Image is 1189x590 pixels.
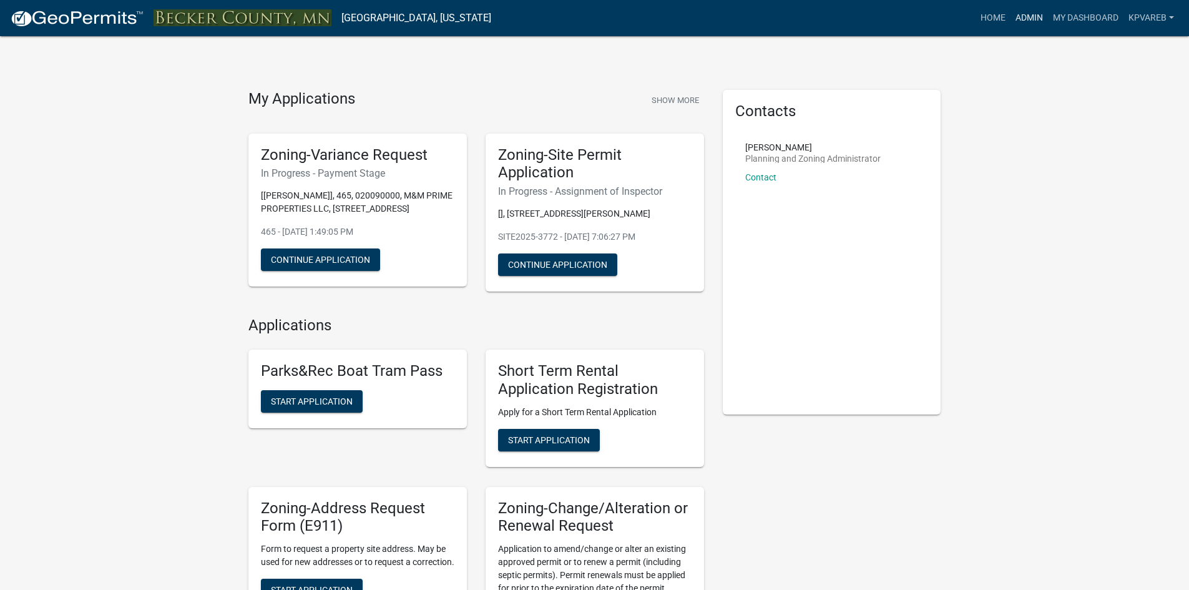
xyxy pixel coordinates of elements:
[745,154,881,163] p: Planning and Zoning Administrator
[498,230,692,243] p: SITE2025-3772 - [DATE] 7:06:27 PM
[261,225,454,238] p: 465 - [DATE] 1:49:05 PM
[1123,6,1179,30] a: kpvareb
[248,317,704,335] h4: Applications
[647,90,704,111] button: Show More
[261,543,454,569] p: Form to request a property site address. May be used for new addresses or to request a correction.
[248,90,355,109] h4: My Applications
[498,207,692,220] p: [], [STREET_ADDRESS][PERSON_NAME]
[498,362,692,398] h5: Short Term Rental Application Registration
[735,102,929,120] h5: Contacts
[1048,6,1123,30] a: My Dashboard
[261,499,454,536] h5: Zoning-Address Request Form (E911)
[1010,6,1048,30] a: Admin
[498,429,600,451] button: Start Application
[976,6,1010,30] a: Home
[341,7,491,29] a: [GEOGRAPHIC_DATA], [US_STATE]
[154,9,331,26] img: Becker County, Minnesota
[261,189,454,215] p: [[PERSON_NAME]], 465, 020090000, M&M PRIME PROPERTIES LLC, [STREET_ADDRESS]
[745,172,776,182] a: Contact
[261,390,363,413] button: Start Application
[271,396,353,406] span: Start Application
[508,435,590,445] span: Start Application
[498,146,692,182] h5: Zoning-Site Permit Application
[498,253,617,276] button: Continue Application
[498,406,692,419] p: Apply for a Short Term Rental Application
[261,248,380,271] button: Continue Application
[745,143,881,152] p: [PERSON_NAME]
[261,362,454,380] h5: Parks&Rec Boat Tram Pass
[498,185,692,197] h6: In Progress - Assignment of Inspector
[261,167,454,179] h6: In Progress - Payment Stage
[498,499,692,536] h5: Zoning-Change/Alteration or Renewal Request
[261,146,454,164] h5: Zoning-Variance Request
